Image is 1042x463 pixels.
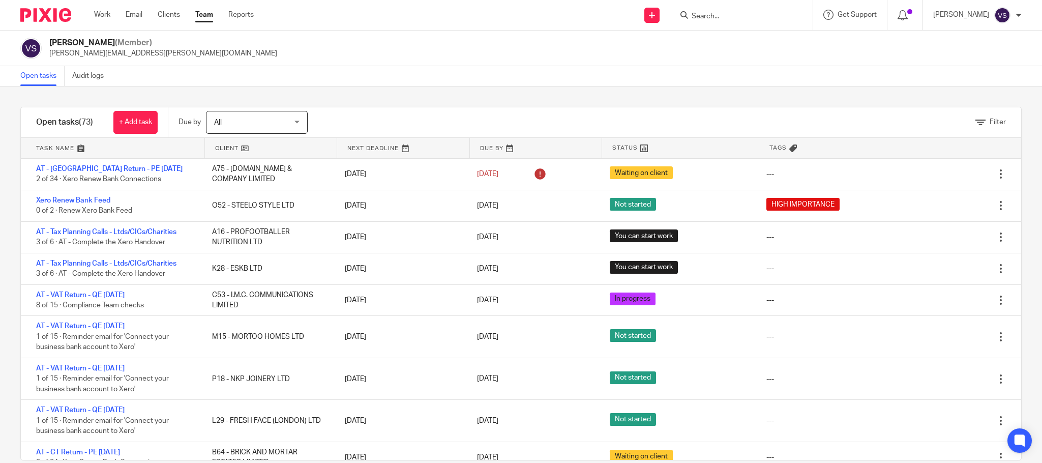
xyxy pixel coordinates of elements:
div: --- [766,452,774,462]
span: Filter [990,119,1006,126]
span: [DATE] [477,417,498,424]
span: Not started [610,371,656,384]
a: AT - VAT Return - QE [DATE] [36,407,125,414]
a: + Add task [113,111,158,134]
img: Pixie [20,8,71,22]
h2: [PERSON_NAME] [49,38,277,48]
span: All [214,119,222,126]
span: (Member) [115,39,152,47]
span: [DATE] [477,454,498,461]
span: 0 of 2 · Renew Xero Bank Feed [36,207,132,214]
p: Due by [178,117,201,127]
img: svg%3E [994,7,1010,23]
div: --- [766,332,774,342]
span: Tags [769,143,787,152]
a: AT - [GEOGRAPHIC_DATA] Return - PE [DATE] [36,165,183,172]
div: --- [766,416,774,426]
div: [DATE] [335,411,467,431]
span: Status [612,143,638,152]
div: --- [766,264,774,274]
a: Audit logs [72,66,111,86]
p: [PERSON_NAME][EMAIL_ADDRESS][PERSON_NAME][DOMAIN_NAME] [49,48,277,59]
span: 1 of 15 · Reminder email for 'Connect your business bank account to Xero' [36,417,169,435]
a: Reports [228,10,254,20]
div: C53 - I.M.C. COMMUNICATIONS LIMITED [202,285,334,316]
span: [DATE] [477,234,498,241]
span: HIGH IMPORTANCE [766,198,840,211]
div: K28 - ESKB LTD [202,258,334,279]
div: [DATE] [335,369,467,389]
span: Waiting on client [610,450,673,462]
span: 8 of 15 · Compliance Team checks [36,302,144,309]
img: svg%3E [20,38,42,59]
span: [DATE] [477,202,498,209]
div: P18 - NKP JOINERY LTD [202,369,334,389]
div: [DATE] [335,290,467,310]
a: Work [94,10,110,20]
span: [DATE] [477,333,498,340]
div: L29 - FRESH FACE (LONDON) LTD [202,411,334,431]
div: --- [766,232,774,242]
span: 1 of 15 · Reminder email for 'Connect your business bank account to Xero' [36,375,169,393]
span: [DATE] [477,265,498,272]
a: Team [195,10,213,20]
div: [DATE] [335,195,467,216]
span: [DATE] [477,170,498,178]
div: --- [766,374,774,384]
div: M15 - MORTOO HOMES LTD [202,327,334,347]
div: [DATE] [335,227,467,247]
div: O52 - STEELO STYLE LTD [202,195,334,216]
a: Xero Renew Bank Feed [36,197,110,204]
div: A16 - PROFOOTBALLER NUTRITION LTD [202,222,334,253]
span: You can start work [610,229,678,242]
span: 3 of 6 · AT - Complete the Xero Handover [36,239,165,246]
span: Get Support [838,11,877,18]
a: AT - CT Return - PE [DATE] [36,449,120,456]
div: --- [766,295,774,305]
a: Clients [158,10,180,20]
a: AT - VAT Return - QE [DATE] [36,292,125,299]
div: --- [766,169,774,179]
a: Open tasks [20,66,65,86]
span: You can start work [610,261,678,274]
p: [PERSON_NAME] [933,10,989,20]
span: 1 of 15 · Reminder email for 'Connect your business bank account to Xero' [36,333,169,351]
div: [DATE] [335,164,467,184]
span: Not started [610,329,656,342]
span: 3 of 6 · AT - Complete the Xero Handover [36,270,165,277]
a: Email [126,10,142,20]
span: 2 of 34 · Xero Renew Bank Connections [36,176,161,183]
h1: Open tasks [36,117,93,128]
div: [DATE] [335,327,467,347]
span: [DATE] [477,375,498,383]
input: Search [691,12,782,21]
span: [DATE] [477,297,498,304]
span: In progress [610,293,656,305]
a: AT - Tax Planning Calls - Ltds/CICs/Charities [36,260,176,267]
span: (73) [79,118,93,126]
a: AT - VAT Return - QE [DATE] [36,365,125,372]
div: A75 - [DOMAIN_NAME] & COMPANY LIMITED [202,159,334,190]
a: AT - VAT Return - QE [DATE] [36,323,125,330]
a: AT - Tax Planning Calls - Ltds/CICs/Charities [36,228,176,236]
span: Not started [610,413,656,426]
div: [DATE] [335,258,467,279]
span: Waiting on client [610,166,673,179]
span: Not started [610,198,656,211]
